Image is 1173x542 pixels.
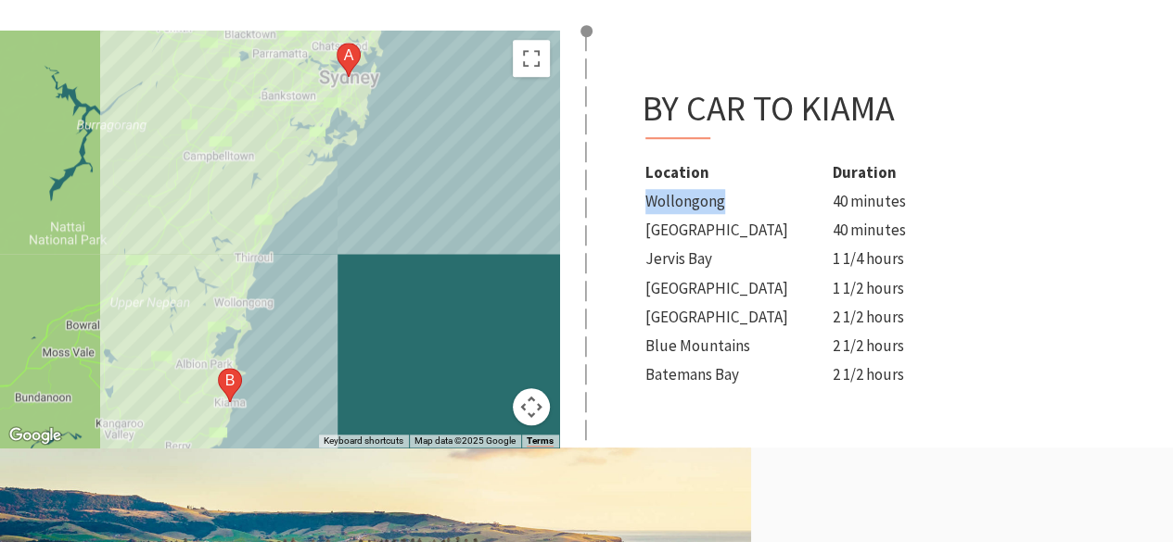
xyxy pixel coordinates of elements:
[324,435,403,447] button: Keyboard shortcuts
[832,361,928,388] td: 2 1/2 hours
[832,188,928,215] td: 40 minutes
[832,304,928,331] td: 2 1/2 hours
[513,40,550,77] button: Toggle fullscreen view
[832,275,928,302] td: 1 1/2 hours
[337,43,361,77] div: Sydney NSW, Australia
[5,423,66,447] a: Click to see this area on Google Maps
[414,435,516,446] span: Map data ©2025 Google
[644,275,830,302] td: [GEOGRAPHIC_DATA]
[644,188,830,215] td: Wollongong
[644,159,830,186] th: Location
[832,217,928,244] td: 40 minutes
[644,333,830,359] td: Blue Mountains
[5,423,66,447] img: Google
[644,304,830,331] td: [GEOGRAPHIC_DATA]
[513,388,550,425] button: Map camera controls
[644,361,830,388] td: Batemans Bay
[218,368,242,402] div: Kiama NSW 2533, Australia
[644,217,830,244] td: [GEOGRAPHIC_DATA]
[643,87,1010,139] h3: By Car to Kiama
[832,246,928,272] td: 1 1/4 hours
[832,159,928,186] th: Duration
[644,246,830,272] td: Jervis Bay
[527,435,554,447] a: Terms (opens in new tab)
[832,333,928,359] td: 2 1/2 hours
